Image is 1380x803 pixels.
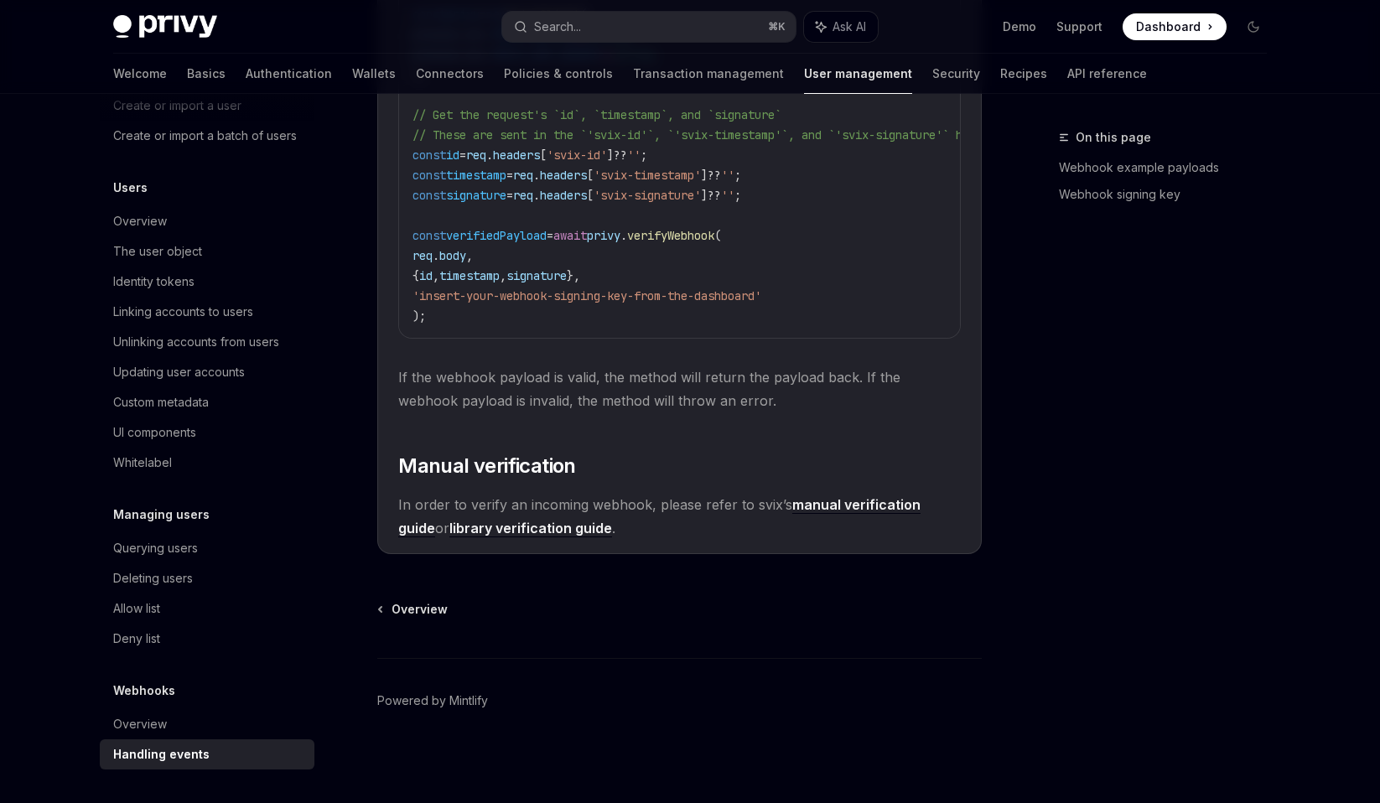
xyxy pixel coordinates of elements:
[100,709,314,739] a: Overview
[594,188,701,203] span: 'svix-signature'
[513,188,533,203] span: req
[113,15,217,39] img: dark logo
[113,505,210,525] h5: Managing users
[1003,18,1036,35] a: Demo
[804,12,878,42] button: Ask AI
[446,168,506,183] span: timestamp
[1240,13,1267,40] button: Toggle dark mode
[412,268,419,283] span: {
[100,624,314,654] a: Deny list
[113,744,210,764] div: Handling events
[1000,54,1047,94] a: Recipes
[100,206,314,236] a: Overview
[113,629,160,649] div: Deny list
[433,248,439,263] span: .
[113,362,245,382] div: Updating user accounts
[513,168,533,183] span: req
[352,54,396,94] a: Wallets
[553,228,587,243] span: await
[734,188,741,203] span: ;
[1123,13,1227,40] a: Dashboard
[567,268,580,283] span: },
[627,228,714,243] span: verifyWebhook
[932,54,980,94] a: Security
[540,148,547,163] span: [
[398,453,576,479] span: Manual verification
[708,188,721,203] span: ??
[113,714,167,734] div: Overview
[587,188,594,203] span: [
[419,268,433,283] span: id
[502,12,796,42] button: Search...⌘K
[113,54,167,94] a: Welcome
[1067,54,1147,94] a: API reference
[1059,154,1280,181] a: Webhook example payloads
[113,681,175,701] h5: Webhooks
[100,297,314,327] a: Linking accounts to users
[540,168,587,183] span: headers
[433,268,439,283] span: ,
[100,739,314,769] a: Handling events
[113,241,202,262] div: The user object
[113,211,167,231] div: Overview
[113,453,172,473] div: Whitelabel
[412,107,781,122] span: // Get the request's `id`, `timestamp`, and `signature`
[493,148,540,163] span: headers
[113,126,297,146] div: Create or import a batch of users
[412,248,433,263] span: req
[641,148,647,163] span: ;
[100,448,314,478] a: Whitelabel
[113,302,253,322] div: Linking accounts to users
[500,268,506,283] span: ,
[459,148,466,163] span: =
[412,168,446,183] span: const
[587,168,594,183] span: [
[506,268,567,283] span: signature
[804,54,912,94] a: User management
[100,417,314,448] a: UI components
[113,272,195,292] div: Identity tokens
[398,365,961,412] span: If the webhook payload is valid, the method will return the payload back. If the webhook payload ...
[594,168,701,183] span: 'svix-timestamp'
[100,121,314,151] a: Create or import a batch of users
[100,563,314,593] a: Deleting users
[714,228,721,243] span: (
[1136,18,1201,35] span: Dashboard
[504,54,613,94] a: Policies & controls
[113,422,196,443] div: UI components
[446,148,459,163] span: id
[187,54,226,94] a: Basics
[416,54,484,94] a: Connectors
[466,248,473,263] span: ,
[547,148,607,163] span: 'svix-id'
[392,601,448,618] span: Overview
[540,188,587,203] span: headers
[721,168,734,183] span: ''
[113,332,279,352] div: Unlinking accounts from users
[113,178,148,198] h5: Users
[412,228,446,243] span: const
[701,168,708,183] span: ]
[627,148,641,163] span: ''
[533,188,540,203] span: .
[412,308,426,324] span: );
[633,54,784,94] a: Transaction management
[506,188,513,203] span: =
[439,248,466,263] span: body
[449,520,612,537] a: library verification guide
[439,268,500,283] span: timestamp
[446,188,506,203] span: signature
[607,148,614,163] span: ]
[379,601,448,618] a: Overview
[768,20,786,34] span: ⌘ K
[533,168,540,183] span: .
[100,267,314,297] a: Identity tokens
[547,228,553,243] span: =
[113,568,193,588] div: Deleting users
[113,538,198,558] div: Querying users
[701,188,708,203] span: ]
[1076,127,1151,148] span: On this page
[398,493,961,540] span: In order to verify an incoming webhook, please refer to svix’s or .
[246,54,332,94] a: Authentication
[100,357,314,387] a: Updating user accounts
